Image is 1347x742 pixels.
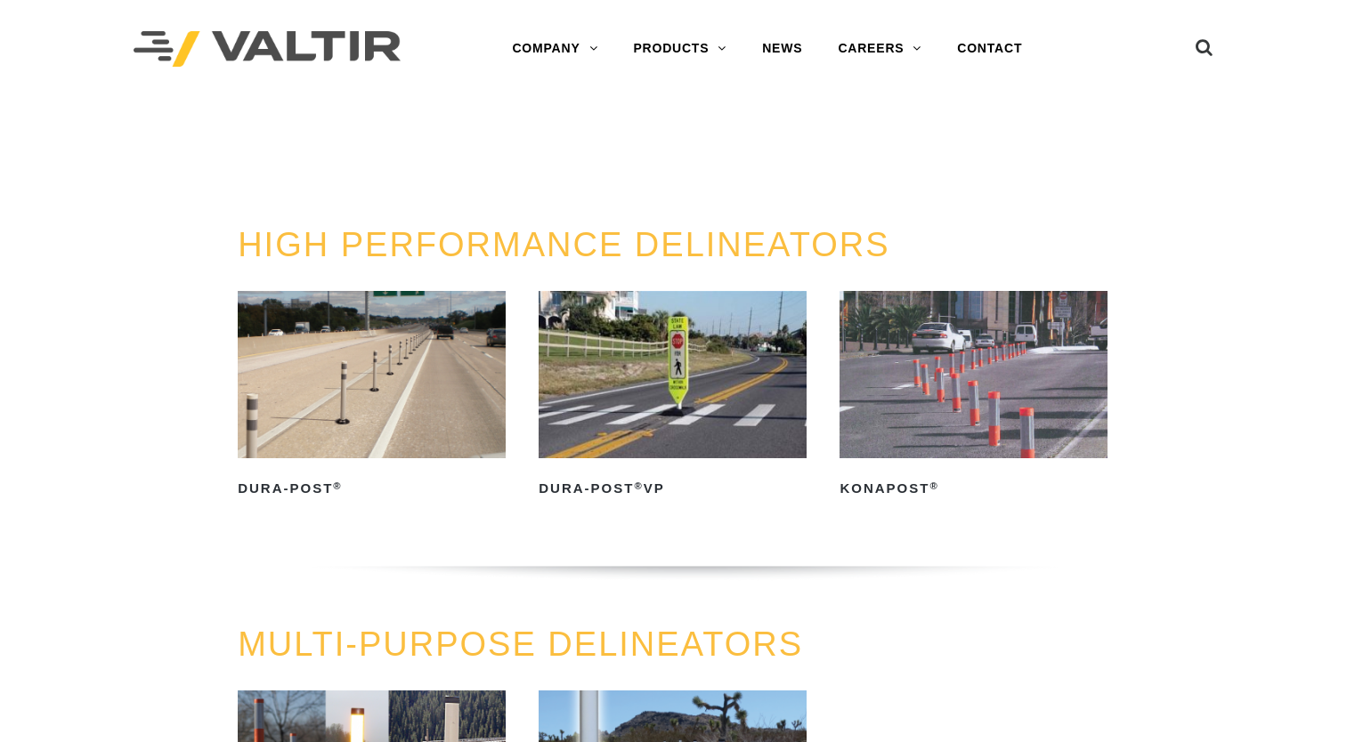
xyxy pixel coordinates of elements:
img: Valtir [134,31,401,68]
a: CONTACT [939,31,1040,67]
h2: KonaPost [840,474,1108,503]
a: Dura-Post® [238,291,506,503]
a: PRODUCTS [615,31,744,67]
a: COMPANY [494,31,615,67]
h2: Dura-Post VP [539,474,807,503]
sup: ® [634,480,643,491]
sup: ® [929,480,938,491]
a: KonaPost® [840,291,1108,503]
a: CAREERS [820,31,939,67]
a: Dura-Post®VP [539,291,807,503]
sup: ® [333,480,342,491]
a: NEWS [744,31,820,67]
a: MULTI-PURPOSE DELINEATORS [238,625,803,663]
a: HIGH PERFORMANCE DELINEATORS [238,226,889,263]
h2: Dura-Post [238,474,506,503]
